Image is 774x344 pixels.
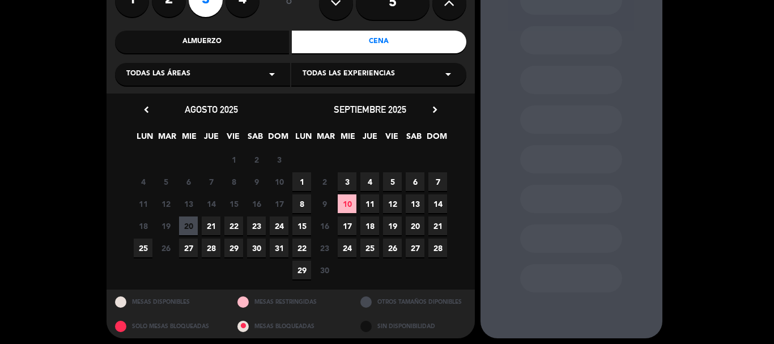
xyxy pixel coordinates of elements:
[202,194,220,213] span: 14
[292,194,311,213] span: 8
[406,172,424,191] span: 6
[141,104,152,116] i: chevron_left
[360,130,379,148] span: JUE
[292,172,311,191] span: 1
[270,216,288,235] span: 24
[224,130,243,148] span: VIE
[247,216,266,235] span: 23
[338,172,356,191] span: 3
[135,130,154,148] span: LUN
[179,194,198,213] span: 13
[406,239,424,257] span: 27
[428,172,447,191] span: 7
[268,130,287,148] span: DOM
[224,216,243,235] span: 22
[383,194,402,213] span: 12
[247,194,266,213] span: 16
[382,130,401,148] span: VIE
[202,172,220,191] span: 7
[428,216,447,235] span: 21
[315,216,334,235] span: 16
[315,194,334,213] span: 9
[156,216,175,235] span: 19
[334,104,406,115] span: septiembre 2025
[265,67,279,81] i: arrow_drop_down
[115,31,290,53] div: Almuerzo
[352,290,475,314] div: OTROS TAMAÑOS DIPONIBLES
[338,130,357,148] span: MIE
[185,104,238,115] span: agosto 2025
[156,194,175,213] span: 12
[107,290,229,314] div: MESAS DISPONIBLES
[202,130,220,148] span: JUE
[360,194,379,213] span: 11
[156,239,175,257] span: 26
[315,239,334,257] span: 23
[224,150,243,169] span: 1
[179,216,198,235] span: 20
[179,172,198,191] span: 6
[406,194,424,213] span: 13
[180,130,198,148] span: MIE
[247,150,266,169] span: 2
[338,216,356,235] span: 17
[134,239,152,257] span: 25
[383,216,402,235] span: 19
[338,239,356,257] span: 24
[315,172,334,191] span: 2
[224,172,243,191] span: 8
[428,194,447,213] span: 14
[316,130,335,148] span: MAR
[352,314,475,338] div: SIN DISPONIBILIDAD
[246,130,265,148] span: SAB
[292,239,311,257] span: 22
[405,130,423,148] span: SAB
[202,239,220,257] span: 28
[179,239,198,257] span: 27
[229,314,352,338] div: MESAS BLOQUEADAS
[406,216,424,235] span: 20
[303,69,395,80] span: Todas las experiencias
[156,172,175,191] span: 5
[134,216,152,235] span: 18
[107,314,229,338] div: SOLO MESAS BLOQUEADAS
[224,239,243,257] span: 29
[292,261,311,279] span: 29
[224,194,243,213] span: 15
[294,130,313,148] span: LUN
[247,239,266,257] span: 30
[270,172,288,191] span: 10
[270,239,288,257] span: 31
[247,172,266,191] span: 9
[126,69,190,80] span: Todas las áreas
[429,104,441,116] i: chevron_right
[202,216,220,235] span: 21
[428,239,447,257] span: 28
[383,172,402,191] span: 5
[229,290,352,314] div: MESAS RESTRINGIDAS
[134,194,152,213] span: 11
[292,216,311,235] span: 15
[360,216,379,235] span: 18
[338,194,356,213] span: 10
[360,239,379,257] span: 25
[383,239,402,257] span: 26
[360,172,379,191] span: 4
[315,261,334,279] span: 30
[441,67,455,81] i: arrow_drop_down
[134,172,152,191] span: 4
[292,31,466,53] div: Cena
[270,194,288,213] span: 17
[158,130,176,148] span: MAR
[427,130,445,148] span: DOM
[270,150,288,169] span: 3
